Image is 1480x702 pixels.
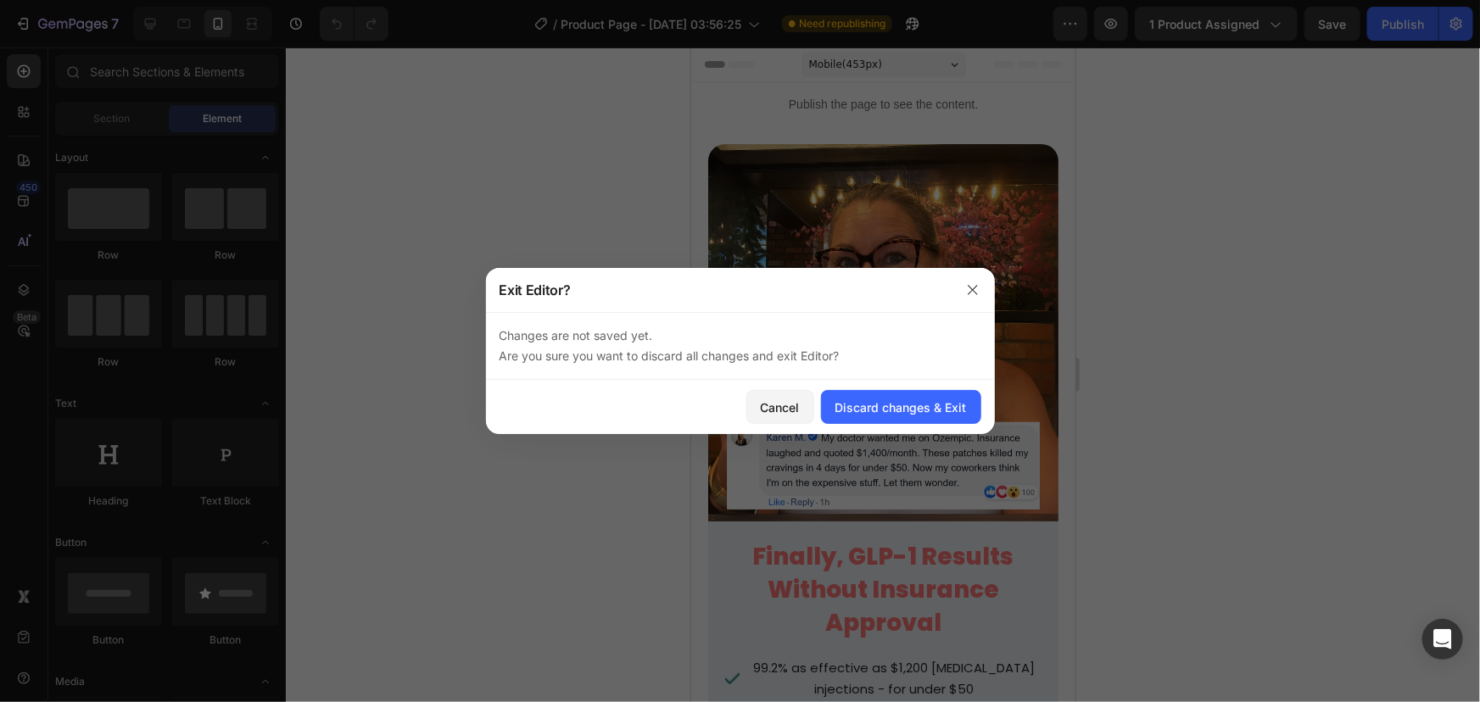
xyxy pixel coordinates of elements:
p: Changes are not saved yet. Are you sure you want to discard all changes and exit Editor? [500,326,981,366]
button: Cancel [746,390,814,424]
p: Exit Editor? [500,280,571,300]
h1: Finally, GLP-1 Results Without Insurance Approval [34,493,350,593]
img: Checkmark icon [34,621,48,642]
div: Open Intercom Messenger [1422,619,1463,660]
span: Mobile ( 453 px) [118,8,191,25]
img: Person holding a bottle of skincare product with a Facebook comment overlay. [17,97,367,474]
div: Discard changes & Exit [835,398,967,416]
div: Cancel [761,398,800,416]
button: Discard changes & Exit [821,390,981,424]
p: 99.2% as effective as $1,200 [MEDICAL_DATA] injections - for under $50 [55,610,350,653]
